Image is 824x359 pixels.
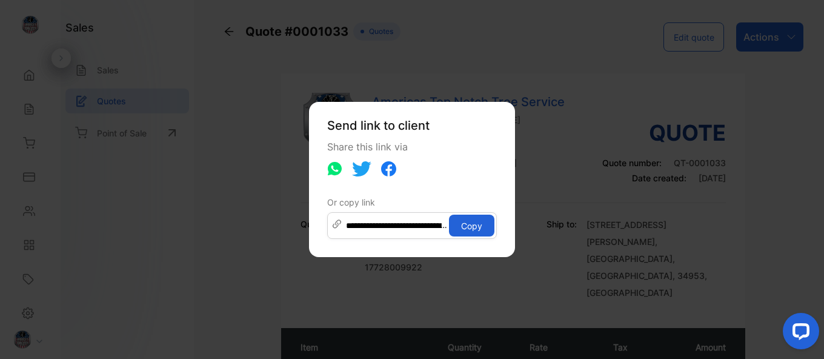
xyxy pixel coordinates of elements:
button: Copy [449,215,494,237]
p: Send link to client [327,116,497,135]
iframe: LiveChat chat widget [773,308,824,359]
p: Or copy link [327,196,497,209]
p: Share this link via [327,139,497,154]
